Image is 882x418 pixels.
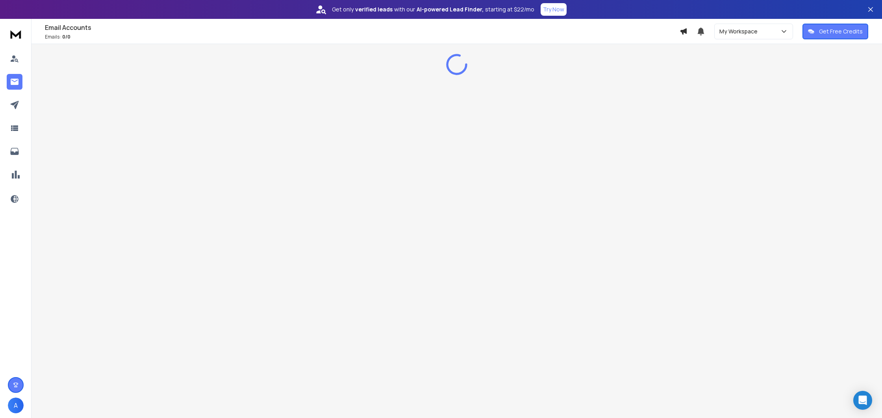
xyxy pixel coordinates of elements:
[45,23,680,32] h1: Email Accounts
[8,398,24,413] button: A
[45,34,680,40] p: Emails :
[819,28,863,35] p: Get Free Credits
[8,27,24,41] img: logo
[332,6,534,13] p: Get only with our starting at $22/mo
[417,6,484,13] strong: AI-powered Lead Finder,
[719,28,761,35] p: My Workspace
[541,3,567,16] button: Try Now
[355,6,393,13] strong: verified leads
[802,24,868,39] button: Get Free Credits
[543,6,564,13] p: Try Now
[853,391,872,410] div: Open Intercom Messenger
[62,33,70,40] span: 0 / 0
